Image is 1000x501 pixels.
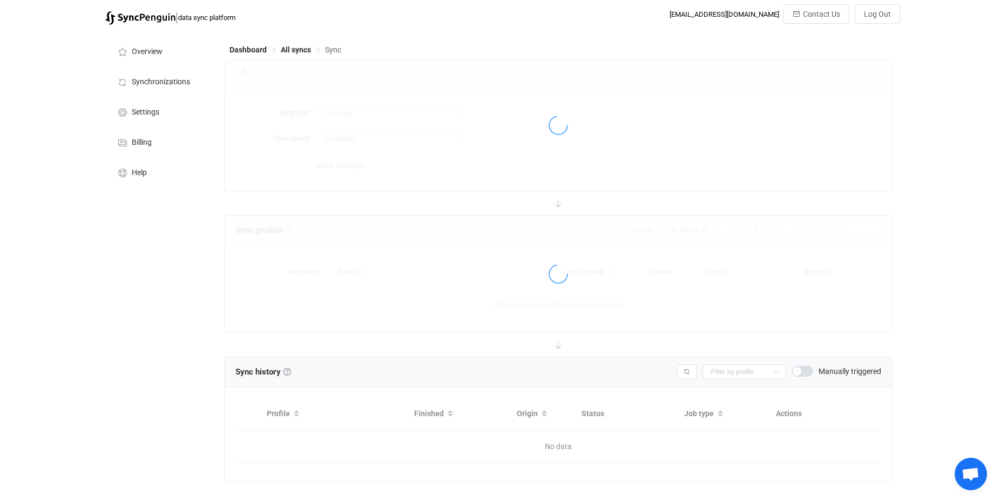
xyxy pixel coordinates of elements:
[229,46,341,54] div: Breadcrumb
[803,10,840,18] span: Contact Us
[325,45,341,54] span: Sync
[178,14,235,22] span: data sync platform
[702,364,786,379] input: Filter by profile
[679,405,771,423] div: Job type
[132,138,152,147] span: Billing
[105,11,175,25] img: syncpenguin.svg
[132,108,159,117] span: Settings
[855,4,900,24] button: Log Out
[105,66,213,96] a: Synchronizations
[397,430,720,463] span: No data
[132,169,147,177] span: Help
[819,368,881,375] span: Manually triggered
[132,48,163,56] span: Overview
[281,45,311,54] span: All syncs
[261,405,409,423] div: Profile
[229,45,267,54] span: Dashboard
[235,367,281,377] span: Sync history
[955,458,987,490] div: Open chat
[105,126,213,157] a: Billing
[175,10,178,25] span: |
[132,78,190,86] span: Synchronizations
[576,408,679,420] div: Status
[105,96,213,126] a: Settings
[864,10,891,18] span: Log Out
[105,36,213,66] a: Overview
[771,408,881,420] div: Actions
[105,10,235,25] a: |data sync platform
[409,405,511,423] div: Finished
[511,405,576,423] div: Origin
[105,157,213,187] a: Help
[783,4,849,24] button: Contact Us
[670,10,779,18] div: [EMAIL_ADDRESS][DOMAIN_NAME]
